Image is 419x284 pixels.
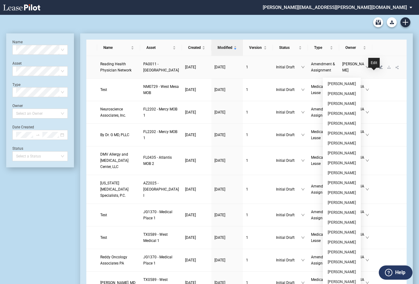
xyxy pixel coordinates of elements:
[311,254,336,266] a: Amendment & Assignment
[301,159,305,162] span: down
[143,154,179,167] a: FL0435 - Atlantis MOB 2
[311,62,335,72] span: Amendment & Assignment
[246,133,248,137] span: 1
[246,212,270,218] a: 1
[311,84,334,95] span: Medical Office Lease
[328,210,356,215] a: [PERSON_NAME]
[143,155,172,166] span: FL0435 - Atlantis MOB 2
[365,88,369,92] span: down
[276,109,301,115] span: Initial Draft
[301,110,305,114] span: down
[143,209,179,221] a: JG1370 - Medical Place 1
[97,40,140,56] th: Name
[185,132,208,138] a: [DATE]
[100,235,107,240] span: Test
[214,87,240,93] a: [DATE]
[342,61,365,73] span: [PERSON_NAME]
[368,58,380,68] div: Edit
[311,84,336,96] a: Medical Office Lease
[328,270,356,274] a: [PERSON_NAME]
[279,45,297,51] span: Status
[308,40,339,56] th: Type
[100,88,107,92] span: Test
[103,45,130,51] span: Name
[140,40,182,56] th: Asset
[385,17,399,27] md-menu: Download Blank Form List
[379,65,383,69] span: edit
[365,110,369,114] span: down
[143,180,179,199] a: AZ2025 - [GEOGRAPHIC_DATA] I
[214,235,240,241] a: [DATE]
[246,213,248,217] span: 1
[143,106,179,118] a: FL2202 - Mercy MOB 1
[311,209,336,221] a: Amendment & Assignment
[143,62,179,72] span: PA0011 - Spring Ridge Medical Center
[12,104,23,108] label: Owner
[311,154,336,167] a: Medical Office Lease
[214,133,225,137] span: [DATE]
[100,87,137,93] a: Test
[373,17,383,27] a: Archive
[214,158,225,163] span: [DATE]
[100,132,137,138] a: By Dr. G MD, PLLC
[214,65,225,69] span: [DATE]
[276,132,301,138] span: Initial Draft
[276,257,301,263] span: Initial Draft
[246,109,270,115] a: 1
[214,132,240,138] a: [DATE]
[395,65,400,70] span: share-alt
[185,257,208,263] a: [DATE]
[387,65,391,69] span: download
[311,232,334,243] span: Medical Office Lease
[249,45,262,51] span: Version
[311,210,335,220] span: Amendment & Assignment
[100,212,137,218] a: Test
[328,280,356,284] a: [PERSON_NAME]
[214,88,225,92] span: [DATE]
[301,187,305,191] span: down
[100,133,129,137] span: By Dr. G MD, PLLC
[273,40,308,56] th: Status
[276,212,301,218] span: Initial Draft
[246,88,248,92] span: 1
[328,200,356,205] a: [PERSON_NAME]
[365,133,369,137] span: down
[143,231,179,244] a: TX0589 - West Medical 1
[143,130,177,140] span: FL2202 - Mercy MOB 1
[214,186,240,192] a: [DATE]
[328,250,356,254] a: [PERSON_NAME]
[328,101,356,106] a: [PERSON_NAME]
[328,141,356,145] a: [PERSON_NAME]
[311,255,335,265] span: Amendment & Assignment
[311,155,334,166] span: Medical Office Lease
[185,235,196,240] span: [DATE]
[211,40,243,56] th: Modified
[214,109,240,115] a: [DATE]
[185,212,208,218] a: [DATE]
[387,17,397,27] button: Download Blank Form
[276,87,301,93] span: Initial Draft
[143,255,172,265] span: JG1370 - Medical Place 1
[12,83,20,87] label: Type
[311,130,334,140] span: Medical Office Lease
[328,151,356,155] a: [PERSON_NAME]
[377,65,385,69] a: edit
[311,106,336,118] a: Amendment & Assignment
[276,157,301,164] span: Initial Draft
[246,258,248,262] span: 1
[214,187,225,191] span: [DATE]
[339,40,372,56] th: Owner
[12,61,22,66] label: Asset
[12,40,23,44] label: Name
[365,258,369,262] span: down
[246,110,248,114] span: 1
[395,269,405,277] label: Help
[400,17,410,27] a: Create new document
[214,213,225,217] span: [DATE]
[185,158,196,163] span: [DATE]
[301,258,305,262] span: down
[328,240,356,244] a: [PERSON_NAME]
[143,210,172,220] span: JG1370 - Medical Place 1
[100,255,127,265] span: Reddy Oncology Associates PA
[143,254,179,266] a: JG1370 - Medical Place 1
